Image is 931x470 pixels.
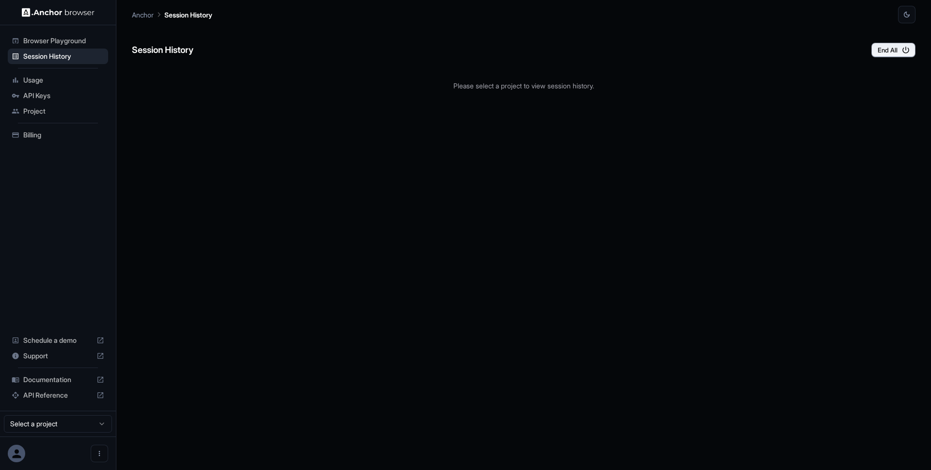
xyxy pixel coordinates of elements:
span: Support [23,351,93,361]
span: Session History [23,51,104,61]
div: Project [8,103,108,119]
button: Open menu [91,445,108,462]
span: Usage [23,75,104,85]
div: Usage [8,72,108,88]
span: Documentation [23,375,93,385]
div: API Reference [8,387,108,403]
div: Documentation [8,372,108,387]
img: Anchor Logo [22,8,95,17]
p: Anchor [132,10,154,20]
div: Schedule a demo [8,333,108,348]
span: Schedule a demo [23,336,93,345]
div: Support [8,348,108,364]
nav: breadcrumb [132,9,212,20]
span: Billing [23,130,104,140]
div: Billing [8,127,108,143]
span: API Reference [23,390,93,400]
span: Browser Playground [23,36,104,46]
span: API Keys [23,91,104,101]
h6: Session History [132,43,193,57]
div: Session History [8,49,108,64]
div: API Keys [8,88,108,103]
p: Session History [164,10,212,20]
div: Browser Playground [8,33,108,49]
button: End All [871,43,915,57]
p: Please select a project to view session history. [132,81,915,91]
span: Project [23,106,104,116]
